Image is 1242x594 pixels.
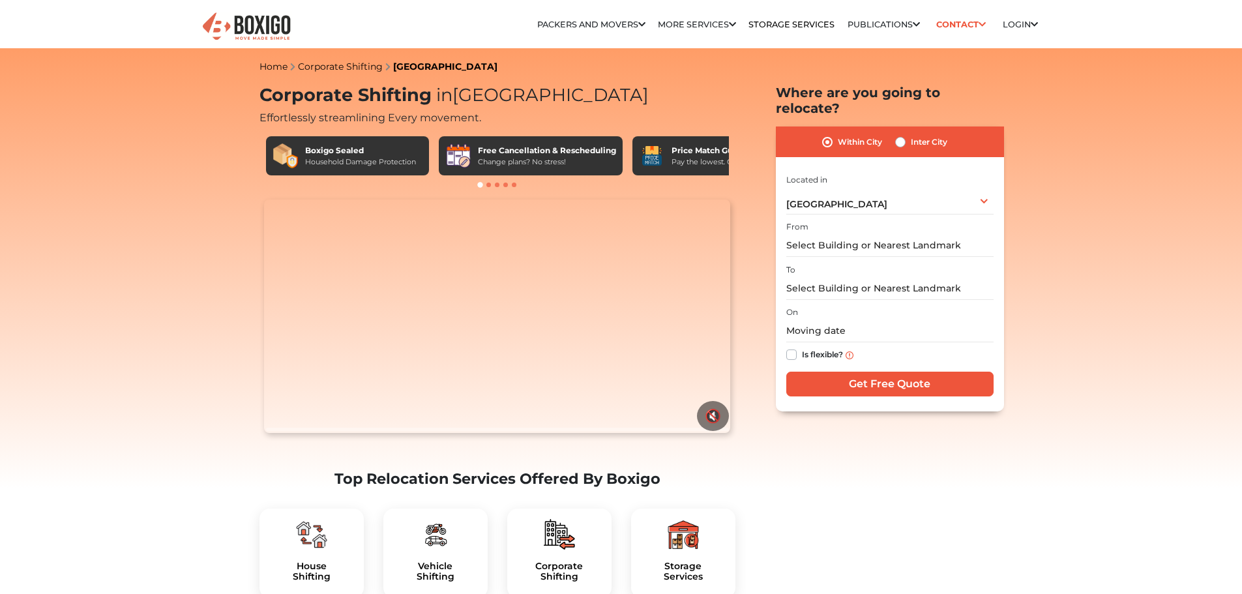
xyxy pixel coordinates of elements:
a: Storage Services [748,20,835,29]
span: [GEOGRAPHIC_DATA] [786,198,887,210]
a: StorageServices [642,561,725,583]
label: On [786,306,798,318]
h5: Corporate Shifting [518,561,601,583]
input: Moving date [786,319,994,342]
h2: Where are you going to relocate? [776,85,1004,116]
h5: Storage Services [642,561,725,583]
input: Select Building or Nearest Landmark [786,277,994,300]
img: boxigo_packers_and_movers_plan [296,519,327,550]
img: Price Match Guarantee [639,143,665,169]
span: Effortlessly streamlining Every movement. [259,111,481,124]
input: Get Free Quote [786,372,994,396]
span: in [436,84,452,106]
img: Free Cancellation & Rescheduling [445,143,471,169]
label: Within City [838,134,882,150]
img: boxigo_packers_and_movers_plan [420,519,451,550]
label: Inter City [911,134,947,150]
a: VehicleShifting [394,561,477,583]
img: Boxigo [201,11,292,43]
div: Boxigo Sealed [305,145,416,156]
div: Pay the lowest. Guaranteed! [672,156,771,168]
img: boxigo_packers_and_movers_plan [544,519,575,550]
h2: Top Relocation Services Offered By Boxigo [259,470,735,488]
div: Household Damage Protection [305,156,416,168]
button: 🔇 [697,401,729,431]
label: To [786,264,795,276]
img: info [846,351,853,359]
img: boxigo_packers_and_movers_plan [668,519,699,550]
h1: Corporate Shifting [259,85,735,106]
a: [GEOGRAPHIC_DATA] [393,61,497,72]
div: Free Cancellation & Rescheduling [478,145,616,156]
video: Your browser does not support the video tag. [264,200,730,433]
a: Home [259,61,288,72]
a: Login [1003,20,1038,29]
div: Change plans? No stress! [478,156,616,168]
label: Is flexible? [802,347,843,361]
a: Packers and Movers [537,20,645,29]
a: CorporateShifting [518,561,601,583]
a: More services [658,20,736,29]
a: HouseShifting [270,561,353,583]
img: Boxigo Sealed [273,143,299,169]
div: Price Match Guarantee [672,145,771,156]
h5: House Shifting [270,561,353,583]
span: [GEOGRAPHIC_DATA] [432,84,649,106]
a: Corporate Shifting [298,61,383,72]
h5: Vehicle Shifting [394,561,477,583]
a: Publications [848,20,920,29]
a: Contact [932,14,990,35]
input: Select Building or Nearest Landmark [786,234,994,257]
label: Located in [786,174,827,186]
label: From [786,221,808,233]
